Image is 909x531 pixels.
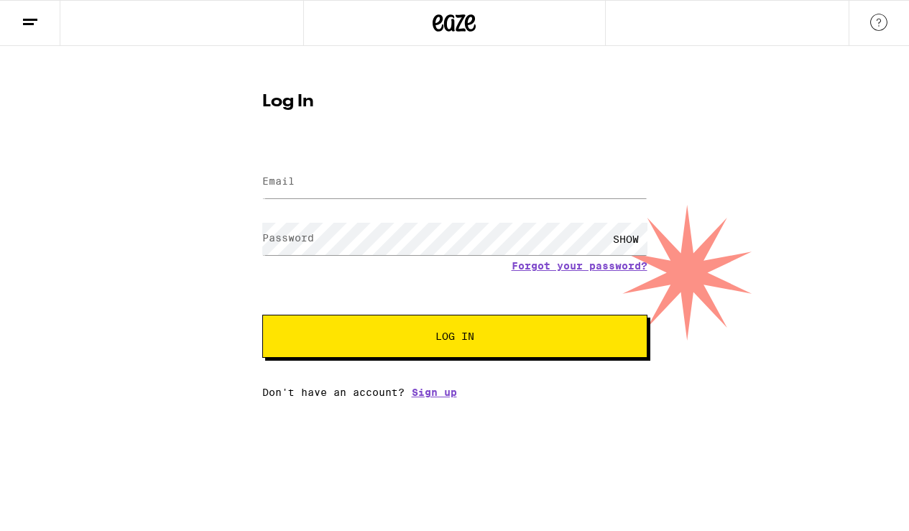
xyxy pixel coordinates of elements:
[512,260,647,272] a: Forgot your password?
[604,223,647,255] div: SHOW
[262,232,314,244] label: Password
[262,387,647,398] div: Don't have an account?
[412,387,457,398] a: Sign up
[262,315,647,358] button: Log In
[435,331,474,341] span: Log In
[262,93,647,111] h1: Log In
[262,166,647,198] input: Email
[262,175,295,187] label: Email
